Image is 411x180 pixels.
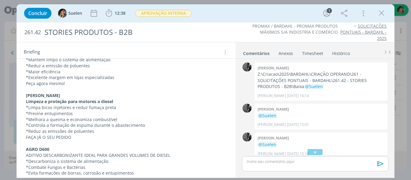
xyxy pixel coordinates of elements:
button: Concluir [24,8,51,19]
a: Timesheet [302,48,323,56]
p: *Melhora a queima e economiza combustível [26,117,227,123]
a: Comentários [243,48,270,56]
button: 12:38 [104,8,127,18]
b: [PERSON_NAME] [258,135,289,141]
p: ADITIVO DESCARBONIZANTE IDEAL PARA GRANDES VOLUMES DE DIESEL [26,152,227,158]
button: SSuelen [58,9,82,18]
span: [DATE] 15:18 [287,151,309,157]
strong: AGRO D600 [26,146,49,152]
strong: Limpeza e proteção para motores a diesel [26,99,113,104]
span: [DATE] 15:01 [287,122,309,127]
img: P [243,133,252,142]
p: [PERSON_NAME] [258,151,286,157]
p: *Maior eficiência [26,69,227,75]
p: Peça agora mesmo! [26,81,227,87]
img: S [58,9,67,18]
button: APROVAÇÃO INTERNA [135,10,192,17]
p: *Mantém limpo o sistema de alimentação [26,57,227,63]
p: *Evita formações de borras, corrosão e entupimentos [26,170,227,176]
b: [PERSON_NAME] [258,106,289,112]
p: *Descarboniza o sistema de alimentação [26,158,227,164]
p: [PERSON_NAME] [258,122,286,127]
div: STORIES PRODUTOS - B2B [42,25,233,40]
div: 1 [327,8,332,13]
p: [PERSON_NAME] [258,93,286,99]
p: *Limpa bicos injetores e reduz fumaça preta [26,105,227,111]
strong: [PERSON_NAME] [26,93,60,98]
p: *Controla a formação de espuma durante o abastecimento [26,122,227,128]
p: FAÇA JÁ O SEU PEDIDO [26,134,227,140]
span: Briefing [24,48,40,56]
p: *Previne entupimentos [26,111,227,117]
button: 1 [322,8,332,18]
b: [PERSON_NAME] [258,65,289,71]
span: 261.42 [24,29,41,36]
p: Z:\Criacao\2025\BARDAHL\CRIAÇÃO OPERAND\261 - SOLICITAÇÕES PONTUAIS - BARDAHL\261.42 - STORIES PR... [258,71,385,90]
span: @Suelen [258,142,276,147]
p: *Excelente margem em lojas especializadas [26,75,227,81]
span: 12:38 [115,10,125,16]
a: PROMAX / BARDAHL - PROMAX PRODUTOS MÁXIMOS S/A INDÚSTRIA E COMÉRCIO [252,23,338,35]
div: dialog [17,4,395,178]
span: @Suelen [258,113,276,118]
img: P [243,104,252,113]
span: Suelen [68,11,82,15]
a: Histórico [332,48,350,56]
p: *Reduz as emissões de poluentes [26,128,227,134]
span: @Suelen [305,84,323,89]
div: Anexos [279,50,293,56]
p: *Reduz a emissão de poluentes [26,63,227,69]
a: SOLICITAÇÕES PONTUAIS - BARDAHL - 2025 [340,23,387,41]
span: Concluir [28,11,47,16]
p: *Combate Fungos e Bactérias [26,164,227,170]
span: [DATE] 16:14 [287,93,309,99]
img: P [243,63,252,72]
